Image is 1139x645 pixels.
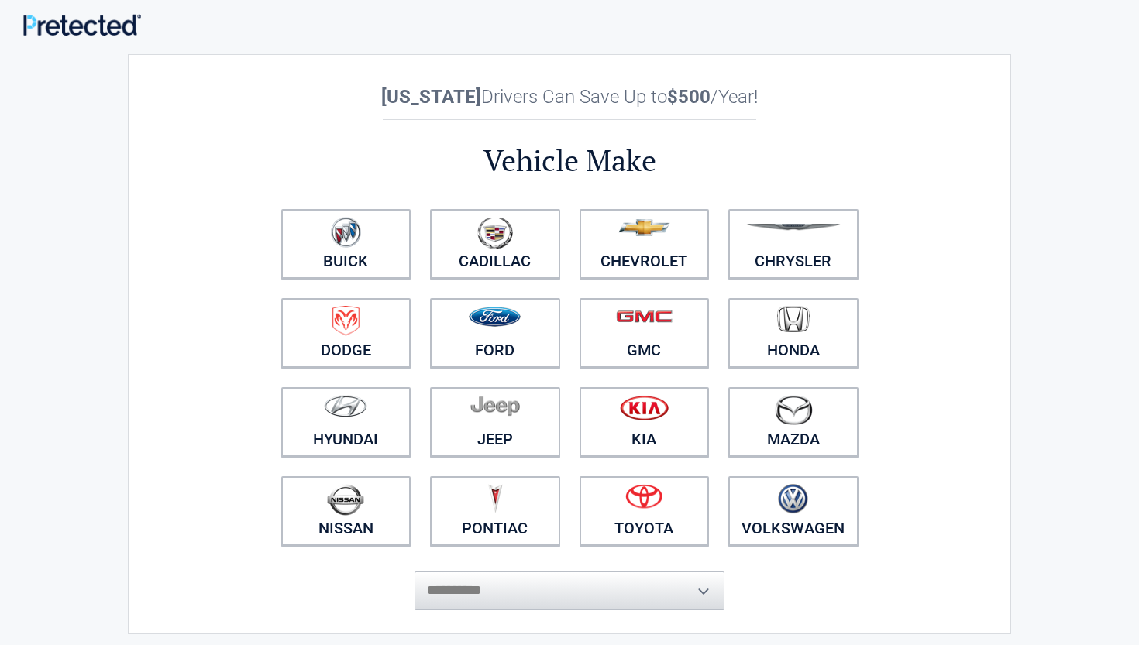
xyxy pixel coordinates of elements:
a: Hyundai [281,387,411,457]
a: GMC [580,298,710,368]
h2: Vehicle Make [271,141,868,180]
a: Kia [580,387,710,457]
img: dodge [332,306,360,336]
a: Buick [281,209,411,279]
img: chevrolet [618,219,670,236]
a: Pontiac [430,476,560,546]
a: Ford [430,298,560,368]
img: hyundai [324,395,367,417]
img: cadillac [477,217,513,249]
img: jeep [470,395,520,417]
img: Main Logo [23,14,141,35]
img: volkswagen [778,484,808,514]
img: buick [331,217,361,248]
h2: Drivers Can Save Up to /Year [271,86,868,108]
img: toyota [625,484,662,509]
img: gmc [616,310,673,323]
img: chrysler [746,224,841,231]
img: honda [777,306,810,333]
b: $500 [667,86,711,108]
img: kia [620,395,669,420]
a: Honda [728,298,859,368]
img: pontiac [487,484,503,513]
a: Chevrolet [580,209,710,279]
a: Chrysler [728,209,859,279]
a: Dodge [281,298,411,368]
a: Cadillac [430,209,560,279]
img: nissan [327,484,364,516]
a: Toyota [580,476,710,546]
a: Volkswagen [728,476,859,546]
img: ford [469,307,521,327]
b: [US_STATE] [381,86,481,108]
a: Mazda [728,387,859,457]
img: mazda [774,395,813,425]
a: Nissan [281,476,411,546]
a: Jeep [430,387,560,457]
